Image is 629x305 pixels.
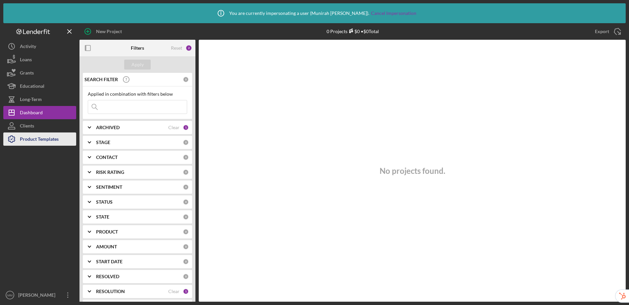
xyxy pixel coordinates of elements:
b: CONTACT [96,155,118,160]
b: ARCHIVED [96,125,120,130]
div: 1 [183,288,189,294]
div: New Project [96,25,122,38]
b: STATE [96,214,109,220]
div: 0 [183,199,189,205]
div: 2 [185,45,192,51]
button: Long-Term [3,93,76,106]
b: STAGE [96,140,110,145]
h3: No projects found. [380,166,445,176]
b: RESOLVED [96,274,119,279]
div: [PERSON_NAME] [17,288,60,303]
div: $0 [347,28,360,34]
b: SENTIMENT [96,184,122,190]
div: 0 [183,274,189,280]
div: Clear [168,125,180,130]
a: Cancel Impersonation [371,11,416,16]
div: 0 [183,169,189,175]
text: MM [7,293,13,297]
div: Apply [131,60,144,70]
b: STATUS [96,199,113,205]
button: Activity [3,40,76,53]
div: 0 [183,184,189,190]
b: Filters [131,45,144,51]
div: 0 Projects • $0 Total [327,28,379,34]
div: 0 [183,76,189,82]
b: RESOLUTION [96,289,125,294]
button: Educational [3,79,76,93]
div: Clear [168,289,180,294]
div: Loans [20,53,32,68]
button: MM[PERSON_NAME] [3,288,76,302]
div: Activity [20,40,36,55]
b: RISK RATING [96,170,124,175]
b: AMOUNT [96,244,117,249]
button: Clients [3,119,76,132]
div: Product Templates [20,132,59,147]
div: 1 [183,125,189,130]
button: Apply [124,60,151,70]
div: 0 [183,244,189,250]
button: Dashboard [3,106,76,119]
b: SEARCH FILTER [84,77,118,82]
button: Export [588,25,626,38]
button: Loans [3,53,76,66]
b: PRODUCT [96,229,118,234]
div: Long-Term [20,93,42,108]
div: Applied in combination with filters below [88,91,187,97]
div: 0 [183,229,189,235]
button: Grants [3,66,76,79]
div: Grants [20,66,34,81]
div: 0 [183,259,189,265]
button: New Project [79,25,129,38]
div: Dashboard [20,106,43,121]
div: 0 [183,139,189,145]
div: Export [595,25,609,38]
b: START DATE [96,259,123,264]
div: 0 [183,214,189,220]
button: Product Templates [3,132,76,146]
div: Clients [20,119,34,134]
div: Reset [171,45,182,51]
div: Educational [20,79,44,94]
div: 0 [183,154,189,160]
div: You are currently impersonating a user ( Munirah [PERSON_NAME] ). [213,5,416,22]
